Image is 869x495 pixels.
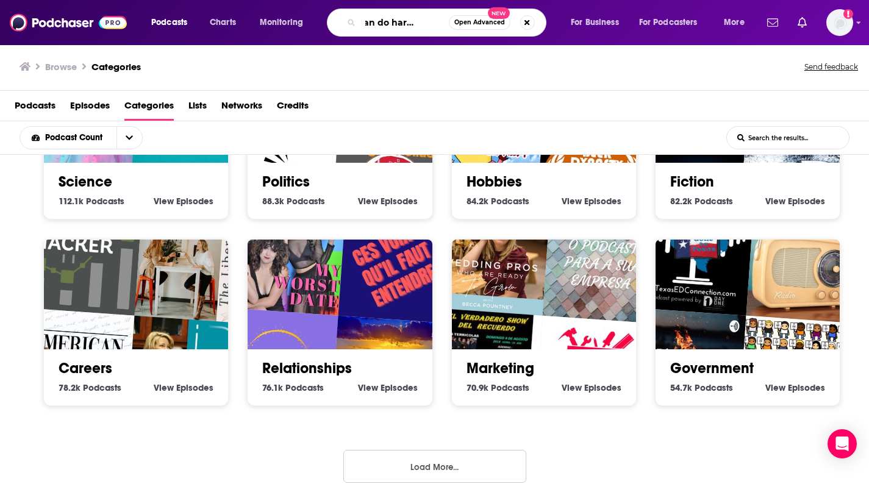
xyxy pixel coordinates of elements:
a: Credits [277,96,309,121]
span: For Business [571,14,619,31]
span: Podcasts [491,382,529,393]
a: 54.7k Government Podcasts [670,382,733,393]
a: 82.2k Fiction Podcasts [670,196,733,207]
span: Podcasts [285,382,324,393]
a: Hobbies [467,173,522,191]
span: View [562,382,582,393]
span: Episodes [381,382,418,393]
img: My Worst Date [228,198,346,316]
a: Show notifications dropdown [762,12,783,33]
img: Gone to Texas [636,198,754,316]
a: 78.2k Careers Podcasts [59,382,121,393]
img: Podchaser - Follow, Share and Rate Podcasts [10,11,127,34]
a: 88.3k Politics Podcasts [262,196,325,207]
a: View Relationships Episodes [358,382,418,393]
span: Podcasts [86,196,124,207]
span: 88.3k [262,196,284,207]
span: View [358,196,378,207]
span: Episodes [176,196,213,207]
a: Marketing [467,359,534,377]
h3: Browse [45,61,77,73]
a: Show notifications dropdown [793,12,812,33]
span: Podcasts [151,14,187,31]
span: View [154,196,174,207]
span: 78.2k [59,382,80,393]
span: Episodes [584,382,621,393]
span: Episodes [381,196,418,207]
a: Podcasts [15,96,55,121]
img: Hire Hacker [24,198,143,316]
span: Podcasts [83,382,121,393]
span: Episodes [788,196,825,207]
span: View [765,196,785,207]
span: Logged in as camsdkc [826,9,853,36]
span: 54.7k [670,382,692,393]
button: open menu [143,13,203,32]
a: Categories [91,61,141,73]
a: Politics [262,173,310,191]
span: Podcasts [695,196,733,207]
input: Search podcasts, credits, & more... [360,13,449,32]
span: 70.9k [467,382,488,393]
a: View Science Episodes [154,196,213,207]
span: 76.1k [262,382,283,393]
a: Networks [221,96,262,121]
a: View Hobbies Episodes [562,196,621,207]
button: open menu [631,13,715,32]
span: Episodes [788,382,825,393]
a: 112.1k Science Podcasts [59,196,124,207]
span: Podcasts [695,382,733,393]
span: Open Advanced [454,20,505,26]
img: Día Internacional da Radio [746,205,864,324]
a: Episodes [70,96,110,121]
a: View Politics Episodes [358,196,418,207]
a: Categories [124,96,174,121]
a: 84.2k Hobbies Podcasts [467,196,529,207]
span: Episodes [176,382,213,393]
img: The Liberty Society [135,205,253,324]
span: Charts [210,14,236,31]
span: View [562,196,582,207]
div: Open Intercom Messenger [828,429,857,458]
svg: Add a profile image [843,9,853,19]
span: Podcasts [287,196,325,207]
img: Ces voix qu'il faut entendre [338,205,457,324]
button: Load More... [343,450,526,483]
span: More [724,14,745,31]
span: 84.2k [467,196,488,207]
span: New [488,7,510,19]
button: Open AdvancedNew [449,15,510,30]
span: Episodes [584,196,621,207]
a: Government [670,359,754,377]
a: View Fiction Episodes [765,196,825,207]
img: Wedding Pros who are ready to grow - with Becca Pountney [432,198,550,316]
span: Podcast Count [45,134,107,142]
span: View [765,382,785,393]
a: View Government Episodes [765,382,825,393]
h2: Choose List sort [20,126,162,149]
img: O PODCAST PARA A SUA EMPRESA [542,205,660,324]
span: Monitoring [260,14,303,31]
span: Podcasts [491,196,529,207]
span: 112.1k [59,196,84,207]
a: 70.9k Marketing Podcasts [467,382,529,393]
img: User Profile [826,9,853,36]
span: View [154,382,174,393]
a: Lists [188,96,207,121]
a: Fiction [670,173,714,191]
a: Science [59,173,112,191]
div: Search podcasts, credits, & more... [338,9,558,37]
